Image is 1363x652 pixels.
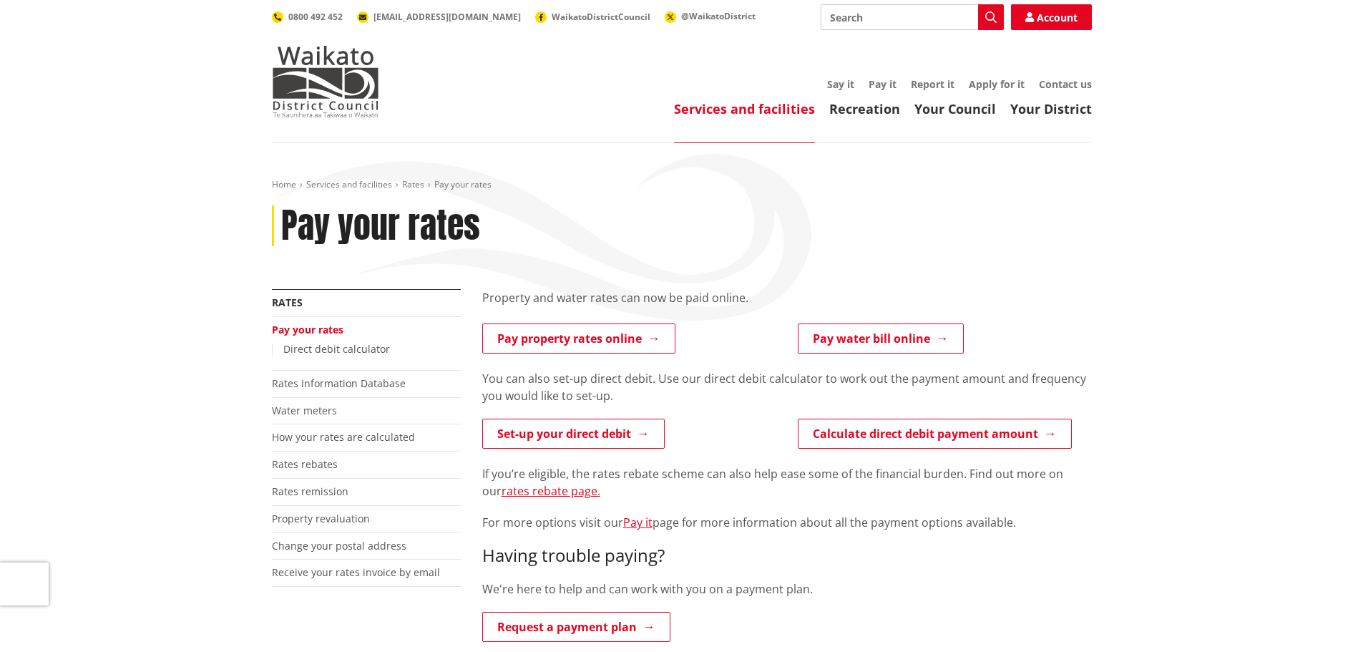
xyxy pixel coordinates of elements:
[288,11,343,23] span: 0800 492 452
[911,77,954,91] a: Report it
[535,11,650,23] a: WaikatoDistrictCouncil
[272,404,337,417] a: Water meters
[283,342,390,356] a: Direct debit calculator
[681,10,756,22] span: @WaikatoDistrict
[272,376,406,390] a: Rates Information Database
[1010,100,1092,117] a: Your District
[306,178,392,190] a: Services and facilities
[373,11,521,23] span: [EMAIL_ADDRESS][DOMAIN_NAME]
[482,580,1092,598] p: We're here to help and can work with you on a payment plan.
[272,179,1092,191] nav: breadcrumb
[674,100,815,117] a: Services and facilities
[821,4,1004,30] input: Search input
[869,77,897,91] a: Pay it
[482,289,1092,323] div: Property and water rates can now be paid online.
[552,11,650,23] span: WaikatoDistrictCouncil
[272,539,406,553] a: Change your postal address
[402,178,424,190] a: Rates
[272,457,338,471] a: Rates rebates
[623,515,653,530] a: Pay it
[798,323,964,354] a: Pay water bill online
[272,512,370,525] a: Property revaluation
[434,178,492,190] span: Pay your rates
[272,565,440,579] a: Receive your rates invoice by email
[272,296,303,309] a: Rates
[482,419,665,449] a: Set-up your direct debit
[272,46,379,117] img: Waikato District Council - Te Kaunihera aa Takiwaa o Waikato
[914,100,996,117] a: Your Council
[1011,4,1092,30] a: Account
[357,11,521,23] a: [EMAIL_ADDRESS][DOMAIN_NAME]
[482,514,1092,531] p: For more options visit our page for more information about all the payment options available.
[482,465,1092,500] p: If you’re eligible, the rates rebate scheme can also help ease some of the financial burden. Find...
[272,323,343,336] a: Pay your rates
[969,77,1025,91] a: Apply for it
[272,178,296,190] a: Home
[272,485,348,498] a: Rates remission
[272,11,343,23] a: 0800 492 452
[798,419,1072,449] a: Calculate direct debit payment amount
[482,612,670,642] a: Request a payment plan
[1039,77,1092,91] a: Contact us
[502,483,600,499] a: rates rebate page.
[281,205,480,247] h1: Pay your rates
[482,323,675,354] a: Pay property rates online
[482,370,1092,404] p: You can also set-up direct debit. Use our direct debit calculator to work out the payment amount ...
[272,430,415,444] a: How your rates are calculated
[827,77,854,91] a: Say it
[665,10,756,22] a: @WaikatoDistrict
[829,100,900,117] a: Recreation
[482,545,1092,566] h3: Having trouble paying?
